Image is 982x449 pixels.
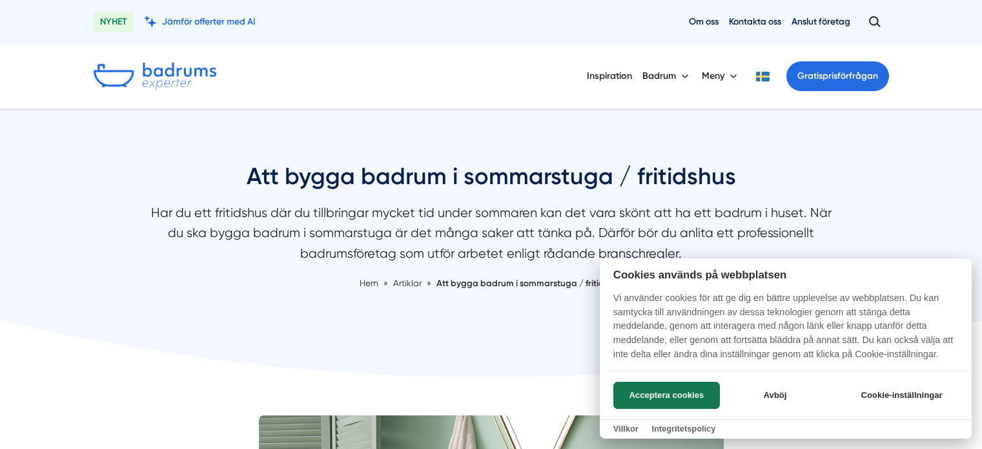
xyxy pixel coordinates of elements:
button: Cookie-inställningar [845,382,958,409]
button: Acceptera cookies [613,382,720,409]
button: Avböj [724,382,826,409]
a: Integritetspolicy [651,424,715,433]
a: Villkor [613,424,639,433]
p: Vi använder cookies för att ge dig en bättre upplevelse av webbplatsen. Du kan samtycka till anvä... [600,291,972,370]
h2: Cookies används på webbplatsen [600,269,972,281]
